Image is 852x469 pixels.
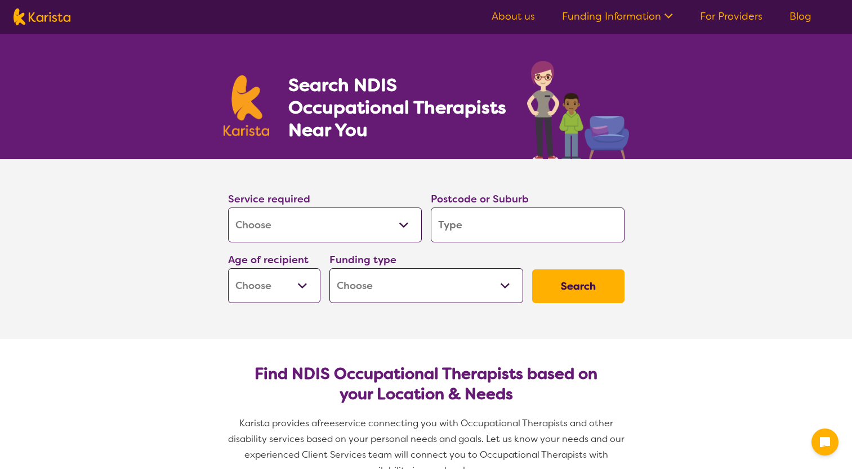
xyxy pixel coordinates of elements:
[532,269,624,303] button: Search
[527,61,629,159] img: occupational-therapy
[237,364,615,404] h2: Find NDIS Occupational Therapists based on your Location & Needs
[14,8,70,25] img: Karista logo
[492,10,535,23] a: About us
[431,208,624,242] input: Type
[228,192,310,206] label: Service required
[789,10,811,23] a: Blog
[329,253,396,267] label: Funding type
[228,253,309,267] label: Age of recipient
[700,10,762,23] a: For Providers
[317,417,335,429] span: free
[562,10,673,23] a: Funding Information
[239,417,317,429] span: Karista provides a
[224,75,270,136] img: Karista logo
[431,192,529,206] label: Postcode or Suburb
[288,74,507,141] h1: Search NDIS Occupational Therapists Near You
